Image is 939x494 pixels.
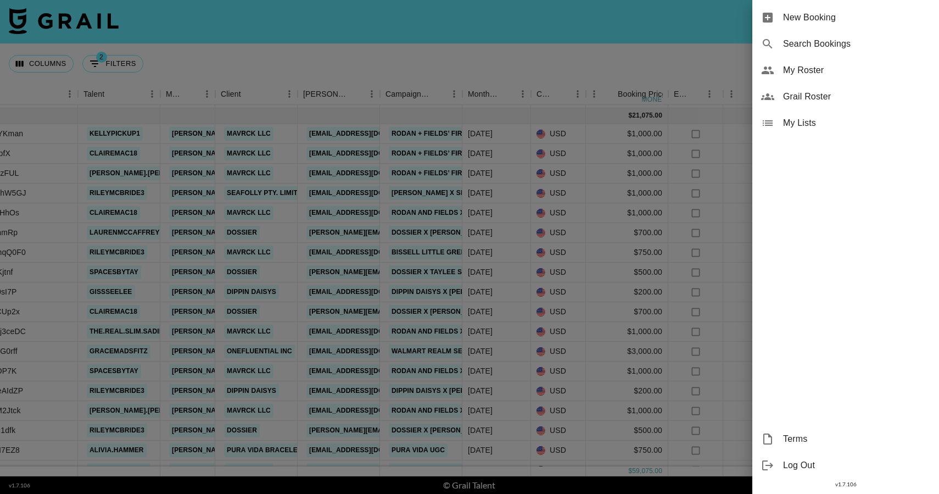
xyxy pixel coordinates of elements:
span: My Lists [783,116,930,130]
div: New Booking [752,4,939,31]
div: Search Bookings [752,31,939,57]
div: My Lists [752,110,939,136]
div: Grail Roster [752,84,939,110]
div: Log Out [752,452,939,479]
div: My Roster [752,57,939,84]
span: New Booking [783,11,930,24]
span: Log Out [783,459,930,472]
div: Terms [752,426,939,452]
span: Search Bookings [783,37,930,51]
span: My Roster [783,64,930,77]
span: Grail Roster [783,90,930,103]
span: Terms [783,432,930,446]
div: v 1.7.106 [752,479,939,490]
